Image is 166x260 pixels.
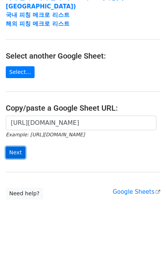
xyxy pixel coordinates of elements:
small: Example: [URL][DOMAIN_NAME] [6,132,85,137]
a: Need help? [6,188,43,199]
h4: Select another Google Sheet: [6,51,160,61]
input: Paste your Google Sheet URL here [6,116,156,130]
a: 해외 피칭 메크로 리스트 [6,20,70,27]
a: Google Sheets [113,188,160,195]
a: 국내 피칭 메크로 리스트 [6,11,70,18]
iframe: Chat Widget [128,223,166,260]
h4: Copy/paste a Google Sheet URL: [6,103,160,113]
input: Next [6,147,25,159]
a: Select... [6,66,35,78]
